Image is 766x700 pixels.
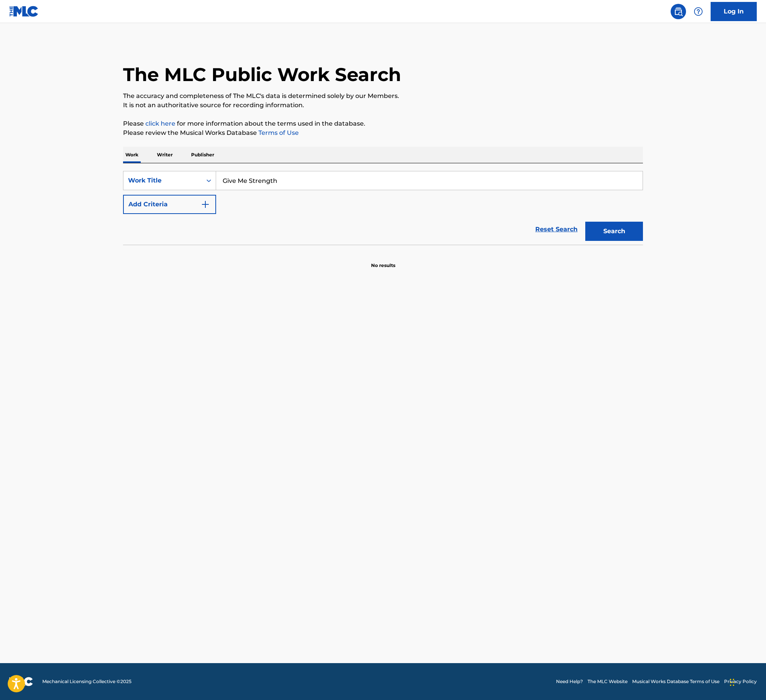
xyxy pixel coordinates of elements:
h1: The MLC Public Work Search [123,63,401,86]
a: Need Help? [556,678,583,685]
a: click here [145,120,175,127]
img: search [674,7,683,16]
img: MLC Logo [9,6,39,17]
div: Help [691,4,706,19]
img: logo [9,677,33,686]
p: It is not an authoritative source for recording information. [123,101,643,110]
p: Please review the Musical Works Database [123,128,643,138]
button: Search [585,222,643,241]
p: The accuracy and completeness of The MLC's data is determined solely by our Members. [123,91,643,101]
p: Please for more information about the terms used in the database. [123,119,643,128]
a: Reset Search [531,221,581,238]
span: Mechanical Licensing Collective © 2025 [42,678,132,685]
p: Work [123,147,141,163]
div: Drag [730,671,734,694]
a: Privacy Policy [724,678,757,685]
a: Log In [711,2,757,21]
a: The MLC Website [588,678,628,685]
img: help [694,7,703,16]
button: Add Criteria [123,195,216,214]
a: Musical Works Database Terms of Use [632,678,719,685]
img: 9d2ae6d4665cec9f34b9.svg [201,200,210,209]
p: Publisher [189,147,216,163]
a: Public Search [671,4,686,19]
p: Writer [155,147,175,163]
iframe: Chat Widget [728,663,766,700]
a: Terms of Use [257,129,299,136]
form: Search Form [123,171,643,245]
p: No results [371,253,395,269]
div: Work Title [128,176,197,185]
